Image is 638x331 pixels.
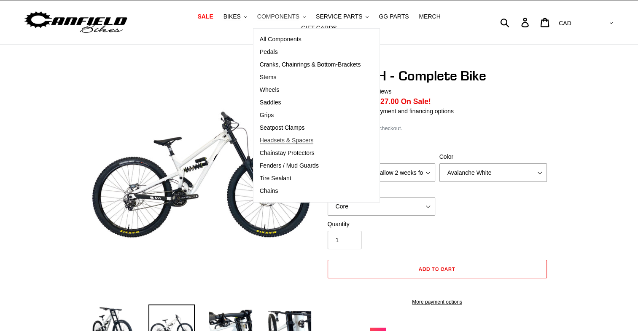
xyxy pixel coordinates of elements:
span: SERVICE PARTS [316,13,362,20]
a: Chains [253,185,367,198]
span: Chains [260,187,278,195]
button: COMPONENTS [253,11,310,22]
button: BIKES [219,11,251,22]
label: Quantity [328,220,435,229]
span: Grips [260,112,274,119]
span: On Sale! [401,96,431,107]
a: Wheels [253,84,367,96]
span: Cranks, Chainrings & Bottom-Brackets [260,61,361,68]
span: GG PARTS [379,13,409,20]
span: Saddles [260,99,281,106]
span: All Components [260,36,302,43]
span: SALE [197,13,213,20]
span: Add to cart [419,266,455,272]
a: Cranks, Chainrings & Bottom-Brackets [253,59,367,71]
a: GIFT CARDS [297,22,341,34]
label: Build [328,186,435,195]
div: calculated at checkout. [326,124,549,133]
span: Seatpost Clamps [260,124,305,131]
span: GIFT CARDS [301,24,337,32]
button: Add to cart [328,260,547,278]
a: SALE [193,11,217,22]
a: Tire Sealant [253,172,367,185]
h1: ONE.2 DH - Complete Bike [326,68,549,84]
span: COMPONENTS [257,13,299,20]
span: Tire Sealant [260,175,291,182]
a: Seatpost Clamps [253,122,367,134]
a: Headsets & Spacers [253,134,367,147]
span: $8,927.00 [366,97,399,106]
span: BIKES [223,13,241,20]
a: Fenders / Mud Guards [253,160,367,172]
a: Chainstay Protectors [253,147,367,160]
span: Headsets & Spacers [260,137,314,144]
span: MERCH [419,13,440,20]
img: Canfield Bikes [23,9,129,36]
span: Fenders / Mud Guards [260,162,319,169]
a: Learn more about payment and financing options [326,108,454,115]
a: Saddles [253,96,367,109]
a: Stems [253,71,367,84]
label: Color [439,152,547,161]
span: Pedals [260,48,278,56]
span: Wheels [260,86,280,93]
a: More payment options [328,298,547,306]
a: All Components [253,33,367,46]
span: Stems [260,74,277,81]
a: Grips [253,109,367,122]
span: Chainstay Protectors [260,149,315,157]
a: GG PARTS [374,11,413,22]
a: MERCH [415,11,444,22]
button: SERVICE PARTS [312,11,373,22]
a: Pedals [253,46,367,59]
label: Size [328,152,435,161]
input: Search [505,13,526,32]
